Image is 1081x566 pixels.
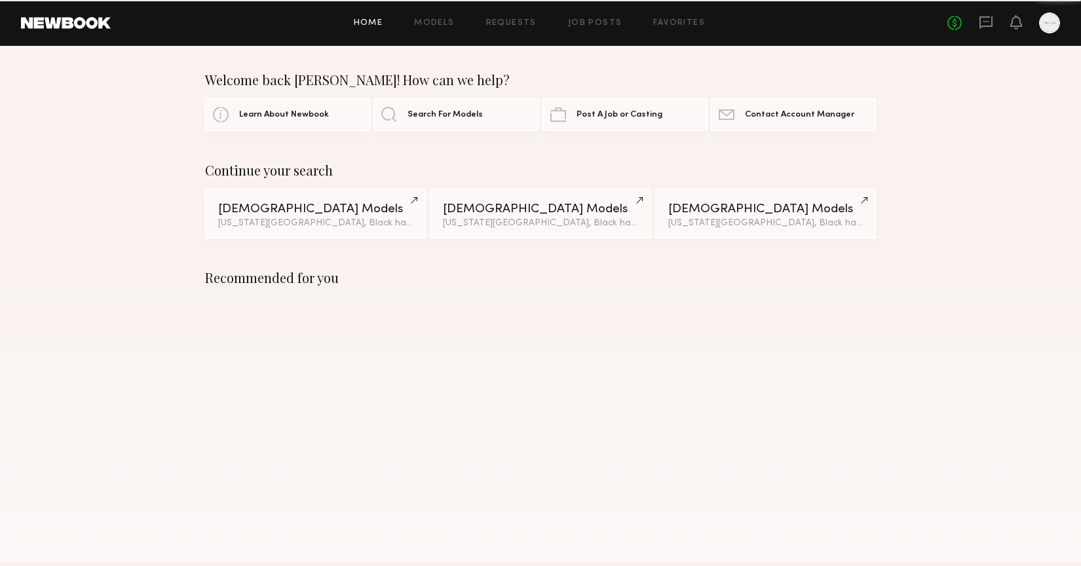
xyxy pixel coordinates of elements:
span: Learn About Newbook [239,111,329,119]
a: Contact Account Manager [711,98,876,131]
a: Favorites [653,19,705,28]
a: [DEMOGRAPHIC_DATA] Models[US_STATE][GEOGRAPHIC_DATA], Black hair&2other filters [430,189,651,238]
a: Job Posts [568,19,622,28]
a: Search For Models [373,98,539,131]
div: [US_STATE][GEOGRAPHIC_DATA], Black hair [218,219,413,228]
span: Contact Account Manager [745,111,854,119]
a: Models [414,19,454,28]
a: Learn About Newbook [205,98,370,131]
a: [DEMOGRAPHIC_DATA] Models[US_STATE][GEOGRAPHIC_DATA], Black hair&3other filters [205,189,426,238]
div: [US_STATE][GEOGRAPHIC_DATA], Black hair [668,219,863,228]
div: [US_STATE][GEOGRAPHIC_DATA], Black hair [443,219,637,228]
a: [DEMOGRAPHIC_DATA] Models[US_STATE][GEOGRAPHIC_DATA], Black hair&3other filters [655,189,876,238]
span: Search For Models [408,111,483,119]
a: Post A Job or Casting [542,98,708,131]
div: [DEMOGRAPHIC_DATA] Models [443,203,637,216]
a: Home [354,19,383,28]
div: Recommended for you [205,270,876,286]
div: [DEMOGRAPHIC_DATA] Models [218,203,413,216]
div: Continue your search [205,162,876,178]
span: Post A Job or Casting [577,111,662,119]
a: Requests [486,19,537,28]
div: [DEMOGRAPHIC_DATA] Models [668,203,863,216]
div: Welcome back [PERSON_NAME]! How can we help? [205,72,876,88]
